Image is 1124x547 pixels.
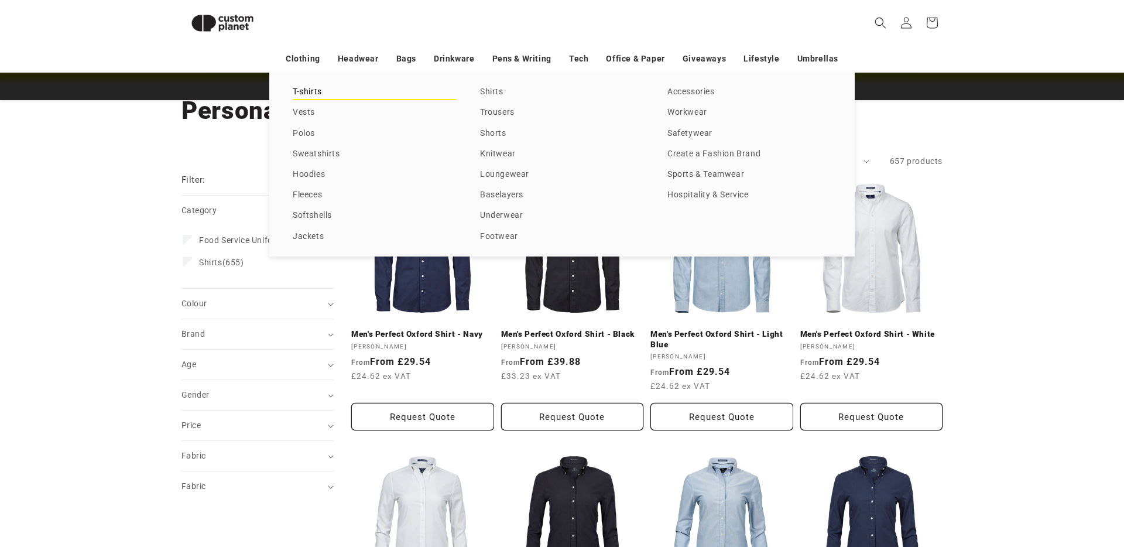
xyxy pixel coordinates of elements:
span: (655) [199,257,244,268]
button: Request Quote [650,403,793,430]
a: Workwear [667,105,831,121]
a: Clothing [286,49,320,69]
a: Loungewear [480,167,644,183]
span: Age [181,360,196,369]
a: Pens & Writing [492,49,551,69]
span: Brand [181,329,205,339]
button: Request Quote [501,403,644,430]
button: Request Quote [800,403,943,430]
span: Shirts [199,258,222,267]
a: Office & Paper [606,49,664,69]
span: Fabric [181,481,205,491]
a: Vests [293,105,457,121]
summary: Brand (0 selected) [181,319,334,349]
a: Hoodies [293,167,457,183]
a: Umbrellas [797,49,838,69]
iframe: Chat Widget [923,420,1124,547]
a: Shirts [480,84,644,100]
a: Sweatshirts [293,146,457,162]
a: Headwear [338,49,379,69]
a: Men's Perfect Oxford Shirt - Navy [351,329,494,340]
a: Polos [293,126,457,142]
a: Men's Perfect Oxford Shirt - White [800,329,943,340]
summary: Age (0 selected) [181,350,334,380]
img: Custom Planet [181,5,263,42]
summary: Colour (0 selected) [181,289,334,319]
a: Trousers [480,105,644,121]
a: Hospitality & Service [667,187,831,203]
a: Lifestyle [743,49,779,69]
a: Tech [569,49,588,69]
summary: Fabric (0 selected) [181,441,334,471]
span: Price [181,420,201,430]
a: Jackets [293,229,457,245]
a: Drinkware [434,49,474,69]
summary: Gender (0 selected) [181,380,334,410]
a: T-shirts [293,84,457,100]
a: Shorts [480,126,644,142]
a: Softshells [293,208,457,224]
a: Men's Perfect Oxford Shirt - Light Blue [650,329,793,350]
a: Underwear [480,208,644,224]
span: Fabric [181,451,205,460]
a: Sports & Teamwear [667,167,831,183]
a: Giveaways [683,49,726,69]
summary: Search [868,10,893,36]
button: Request Quote [351,403,494,430]
a: Safetywear [667,126,831,142]
span: Colour [181,299,207,308]
summary: Fabric (0 selected) [181,471,334,501]
a: Fleeces [293,187,457,203]
a: Create a Fashion Brand [667,146,831,162]
a: Baselayers [480,187,644,203]
a: Men's Perfect Oxford Shirt - Black [501,329,644,340]
span: Gender [181,390,209,399]
a: Footwear [480,229,644,245]
a: Knitwear [480,146,644,162]
a: Bags [396,49,416,69]
summary: Price [181,411,334,440]
a: Accessories [667,84,831,100]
